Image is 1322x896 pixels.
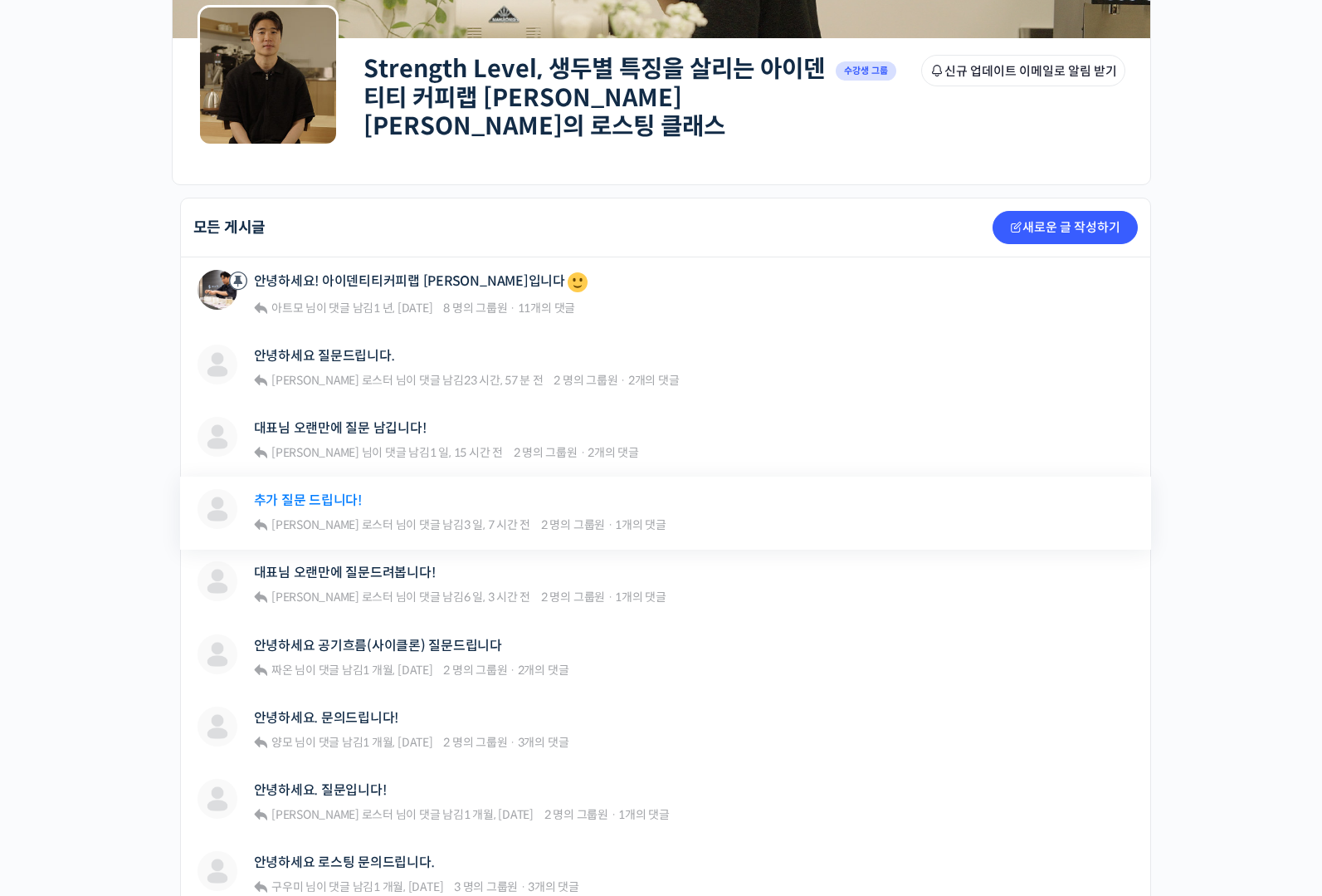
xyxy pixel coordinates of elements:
span: 3개의 댓글 [518,735,569,750]
a: 대표님 오랜만에 질문 남깁니다! [254,420,427,436]
span: 아트모 [271,301,303,316]
span: 2개의 댓글 [628,373,680,388]
span: 2 명의 그룹원 [544,807,608,822]
span: 2 명의 그룹원 [514,445,578,460]
a: [PERSON_NAME] 로스터 [269,517,393,532]
a: 안녕하세요 로스팅 문의드립니다. [254,854,435,870]
span: 구우미 [271,879,303,894]
span: · [510,301,515,316]
span: 2 명의 그룹원 [541,517,605,532]
a: 3 일, 7 시간 전 [464,517,530,532]
a: 1 개월, [DATE] [464,807,534,822]
a: 아트모 [269,301,303,316]
a: 1 개월, [DATE] [363,663,432,678]
span: 양모 [271,735,293,750]
span: [PERSON_NAME] 로스터 [271,807,393,822]
a: Strength Level, 생두별 특징을 살리는 아이덴티티 커피랩 [PERSON_NAME] [PERSON_NAME]의 로스팅 클래스 [363,54,825,141]
span: 2 명의 그룹원 [541,590,605,605]
span: · [607,517,613,532]
h2: 모든 게시글 [193,220,266,235]
a: 안녕하세요. 질문입니다! [254,782,387,798]
span: 님이 댓글 남김 [269,301,432,316]
a: 새로운 글 작성하기 [993,211,1138,244]
span: 3개의 댓글 [528,879,579,894]
span: [PERSON_NAME] [271,445,359,460]
span: · [607,590,613,605]
span: 님이 댓글 남김 [269,373,543,388]
span: 님이 댓글 남김 [269,445,503,460]
span: 님이 댓글 남김 [269,807,534,822]
span: · [520,879,526,894]
a: 안녕하세요 질문드립니다. [254,348,395,364]
span: 2개의 댓글 [518,663,569,678]
span: 님이 댓글 남김 [269,663,432,678]
a: [PERSON_NAME] [269,445,359,460]
span: 2개의 댓글 [588,445,639,460]
a: [PERSON_NAME] 로스터 [269,590,393,605]
a: 홈 [5,526,110,568]
a: 대화 [110,526,214,568]
span: 1개의 댓글 [615,517,666,532]
a: 1 개월, [DATE] [373,879,443,894]
span: · [510,735,515,750]
span: 님이 댓글 남김 [269,735,432,750]
span: 님이 댓글 남김 [269,590,530,605]
span: 대화 [152,552,172,566]
span: 2 명의 그룹원 [554,373,617,388]
span: 님이 댓글 남김 [269,517,530,532]
a: 짜온 [269,663,292,678]
span: 2 명의 그룹원 [443,663,507,678]
a: 안녕하세요! 아이덴티티커피랩 [PERSON_NAME]입니다 [254,270,590,295]
a: 구우미 [269,879,303,894]
a: 설정 [214,526,319,568]
span: 1개의 댓글 [615,590,666,605]
span: 홈 [52,551,62,565]
span: 2 명의 그룹원 [443,735,507,750]
a: 양모 [269,735,292,750]
a: 23 시간, 57 분 전 [464,373,544,388]
a: [PERSON_NAME] 로스터 [269,373,393,388]
span: · [611,807,617,822]
span: 1개의 댓글 [618,807,670,822]
button: 신규 업데이트 이메일로 알림 받기 [921,55,1125,86]
span: [PERSON_NAME] 로스터 [271,517,393,532]
img: 🙂 [568,272,588,292]
a: 안녕하세요. 문의드립니다! [254,710,399,726]
span: 3 명의 그룹원 [454,879,518,894]
span: 짜온 [271,663,293,678]
a: 1 일, 15 시간 전 [430,445,503,460]
span: [PERSON_NAME] 로스터 [271,373,393,388]
a: 6 일, 3 시간 전 [464,590,530,605]
span: · [580,445,586,460]
a: 대표님 오랜만에 질문드려봅니다! [254,565,436,580]
span: · [620,373,626,388]
a: [PERSON_NAME] 로스터 [269,807,393,822]
a: 안녕하세요 공기흐름(사이클론) 질문드립니다 [254,638,502,654]
img: Group logo of Strength Level, 생두별 특징을 살리는 아이덴티티 커피랩 윤원균 대표의 로스팅 클래스 [198,5,339,146]
a: 1 개월, [DATE] [363,735,432,750]
span: 설정 [256,551,276,565]
span: · [510,663,515,678]
span: 수강생 그룹 [836,61,897,81]
span: [PERSON_NAME] 로스터 [271,590,393,605]
a: 추가 질문 드립니다! [254,492,362,508]
span: 11개의 댓글 [518,301,575,316]
span: 8 명의 그룹원 [443,301,507,316]
span: 님이 댓글 남김 [269,879,443,894]
a: 1 년, [DATE] [373,301,432,316]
